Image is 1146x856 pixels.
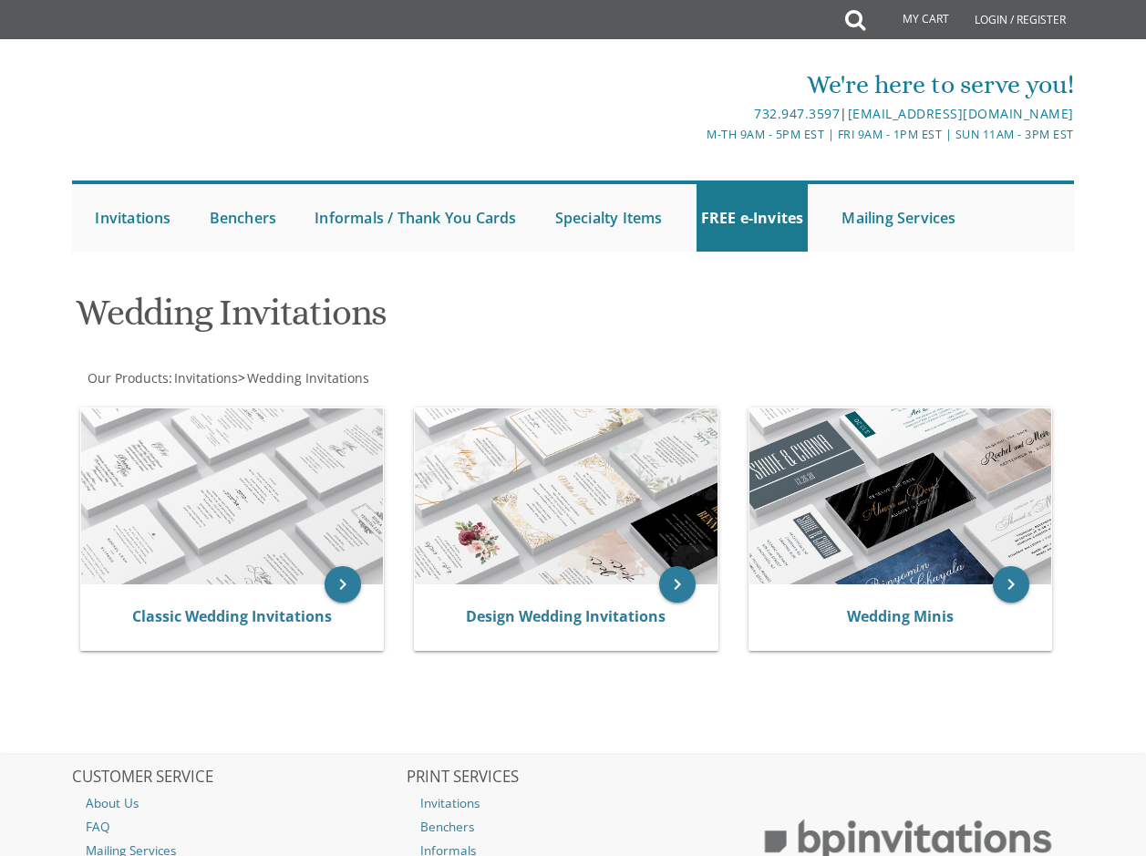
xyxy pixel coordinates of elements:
div: M-Th 9am - 5pm EST | Fri 9am - 1pm EST | Sun 11am - 3pm EST [407,125,1073,144]
a: Wedding Minis [847,606,954,626]
div: : [72,369,573,387]
img: Design Wedding Invitations [415,408,717,584]
a: Invitations [407,791,738,815]
h2: CUSTOMER SERVICE [72,768,404,787]
h2: PRINT SERVICES [407,768,738,787]
div: | [407,103,1073,125]
a: Design Wedding Invitations [466,606,666,626]
a: Invitations [90,184,175,252]
a: My Cart [863,2,962,38]
a: Classic Wedding Invitations [132,606,332,626]
a: Informals / Thank You Cards [310,184,521,252]
a: Benchers [205,184,282,252]
a: [EMAIL_ADDRESS][DOMAIN_NAME] [848,105,1074,122]
span: Invitations [174,369,238,387]
img: Classic Wedding Invitations [81,408,383,584]
h1: Wedding Invitations [76,293,729,346]
div: We're here to serve you! [407,67,1073,103]
a: keyboard_arrow_right [659,566,696,603]
a: FREE e-Invites [697,184,809,252]
a: Our Products [86,369,169,387]
a: Mailing Services [837,184,960,252]
a: About Us [72,791,404,815]
a: keyboard_arrow_right [993,566,1029,603]
a: FAQ [72,815,404,839]
a: Wedding Invitations [245,369,369,387]
img: Wedding Minis [749,408,1051,584]
a: Specialty Items [551,184,667,252]
span: > [238,369,369,387]
a: 732.947.3597 [754,105,840,122]
span: Wedding Invitations [247,369,369,387]
a: Invitations [172,369,238,387]
a: Benchers [407,815,738,839]
a: keyboard_arrow_right [325,566,361,603]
